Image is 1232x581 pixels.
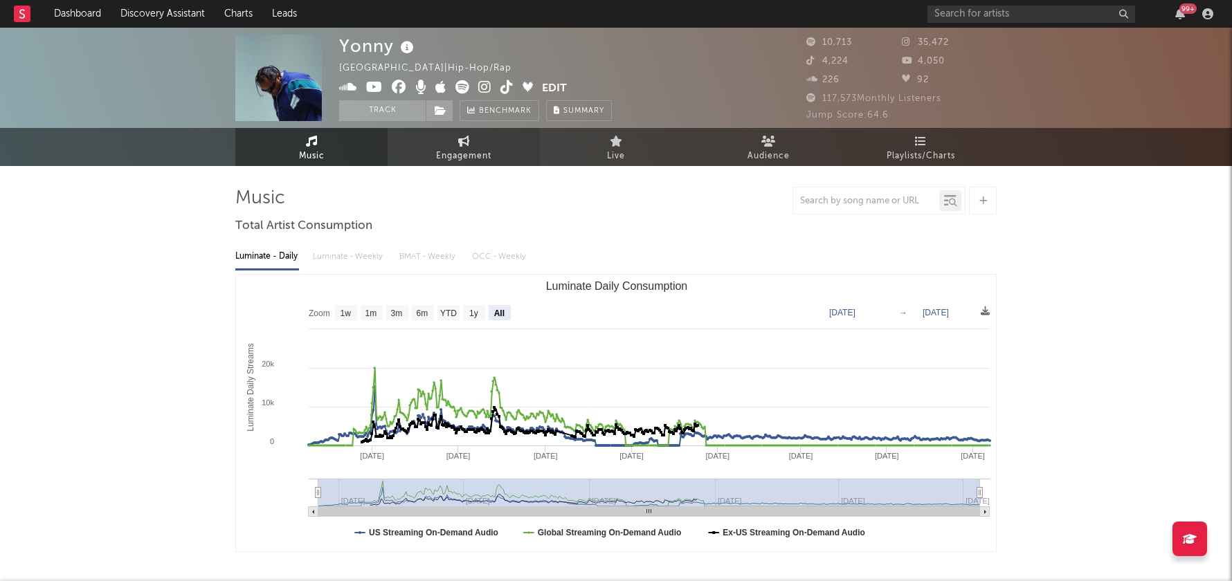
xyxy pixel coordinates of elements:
text: 0 [270,437,274,445]
text: Global Streaming On-Demand Audio [538,528,682,537]
span: Playlists/Charts [887,148,955,165]
div: [GEOGRAPHIC_DATA] | Hip-Hop/Rap [339,60,527,77]
input: Search by song name or URL [793,196,939,207]
text: 1y [469,308,478,318]
text: 20k [262,360,274,368]
text: Zoom [309,308,330,318]
text: [DATE] [446,452,471,460]
a: Audience [692,128,844,166]
span: Benchmark [479,103,532,120]
a: Live [540,128,692,166]
text: [DATE] [534,452,558,460]
span: 35,472 [902,38,949,47]
button: 99+ [1175,8,1185,19]
span: 117,573 Monthly Listeners [806,94,941,103]
text: [DATE] [961,452,985,460]
text: Luminate Daily Consumption [546,280,688,292]
span: Audience [748,148,790,165]
input: Search for artists [927,6,1135,23]
a: Music [235,128,388,166]
div: Yonny [339,35,417,57]
text: [DATE] [705,452,730,460]
text: [DATE] [360,452,384,460]
a: Playlists/Charts [844,128,997,166]
button: Summary [546,100,612,121]
text: [DATE] [923,308,949,317]
span: Live [607,148,625,165]
text: All [494,308,505,318]
div: Luminate - Daily [235,245,299,268]
span: Total Artist Consumption [235,218,372,234]
text: 6m [417,308,428,318]
text: YTD [440,308,457,318]
span: 4,224 [806,57,849,66]
text: 1m [365,308,377,318]
span: Engagement [436,148,491,165]
button: Track [339,100,426,121]
text: US Streaming On-Demand Audio [369,528,498,537]
text: Ex-US Streaming On-Demand Audio [723,528,865,537]
text: [DATE] [789,452,813,460]
span: 4,050 [902,57,945,66]
a: Benchmark [460,100,539,121]
text: 10k [262,398,274,407]
text: 3m [391,308,403,318]
text: Luminate Daily Streams [246,343,255,431]
text: [DATE] [619,452,644,460]
div: 99 + [1179,3,1197,14]
text: [DATE] [966,497,990,505]
text: [DATE] [829,308,855,317]
span: Jump Score: 64.6 [806,111,889,120]
text: → [899,308,907,317]
button: Edit [542,80,567,98]
text: [DATE] [875,452,899,460]
span: 226 [806,75,840,84]
svg: Luminate Daily Consumption [236,275,997,551]
span: Music [299,148,325,165]
a: Engagement [388,128,540,166]
span: Summary [563,107,604,115]
span: 92 [902,75,929,84]
span: 10,713 [806,38,852,47]
text: 1w [341,308,352,318]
